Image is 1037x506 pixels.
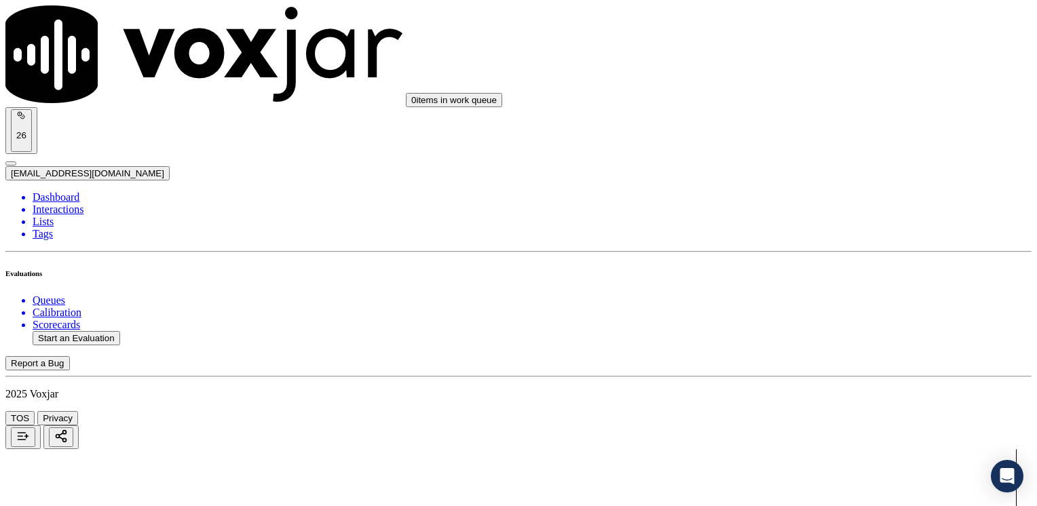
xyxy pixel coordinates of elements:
[33,331,120,345] button: Start an Evaluation
[5,269,1032,277] h6: Evaluations
[5,356,70,370] button: Report a Bug
[5,388,1032,400] p: 2025 Voxjar
[33,203,1032,216] a: Interactions
[33,307,1032,319] a: Calibration
[33,191,1032,203] a: Dashboard
[11,109,32,152] button: 26
[991,460,1023,492] div: Open Intercom Messenger
[33,294,1032,307] a: Queues
[5,107,37,154] button: 26
[5,166,170,180] button: [EMAIL_ADDRESS][DOMAIN_NAME]
[5,5,403,103] img: voxjar logo
[5,411,35,425] button: TOS
[37,411,78,425] button: Privacy
[11,168,164,178] span: [EMAIL_ADDRESS][DOMAIN_NAME]
[33,216,1032,228] a: Lists
[406,93,502,107] button: 0items in work queue
[33,319,1032,331] a: Scorecards
[33,228,1032,240] a: Tags
[16,130,26,140] p: 26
